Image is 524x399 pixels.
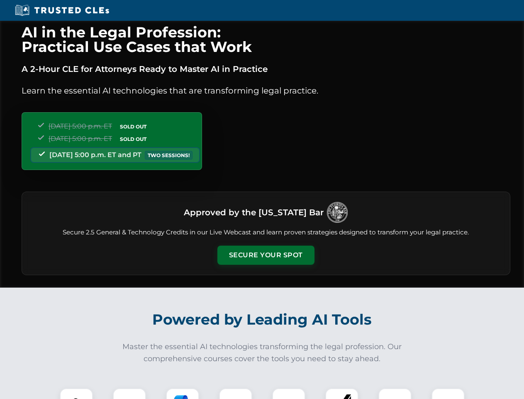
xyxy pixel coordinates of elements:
p: Secure 2.5 General & Technology Credits in our Live Webcast and learn proven strategies designed ... [32,228,500,237]
h3: Approved by the [US_STATE] Bar [184,205,324,220]
img: Trusted CLEs [12,4,112,17]
span: SOLD OUT [117,135,149,143]
p: Learn the essential AI technologies that are transforming legal practice. [22,84,510,97]
p: Master the essential AI technologies transforming the legal profession. Our comprehensive courses... [117,341,407,365]
p: A 2-Hour CLE for Attorneys Ready to Master AI in Practice [22,62,510,76]
h1: AI in the Legal Profession: Practical Use Cases that Work [22,25,510,54]
img: Logo [327,202,348,223]
span: [DATE] 5:00 p.m. ET [49,135,112,143]
button: Secure Your Spot [217,246,314,265]
h2: Powered by Leading AI Tools [32,305,492,334]
span: [DATE] 5:00 p.m. ET [49,122,112,130]
span: SOLD OUT [117,122,149,131]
